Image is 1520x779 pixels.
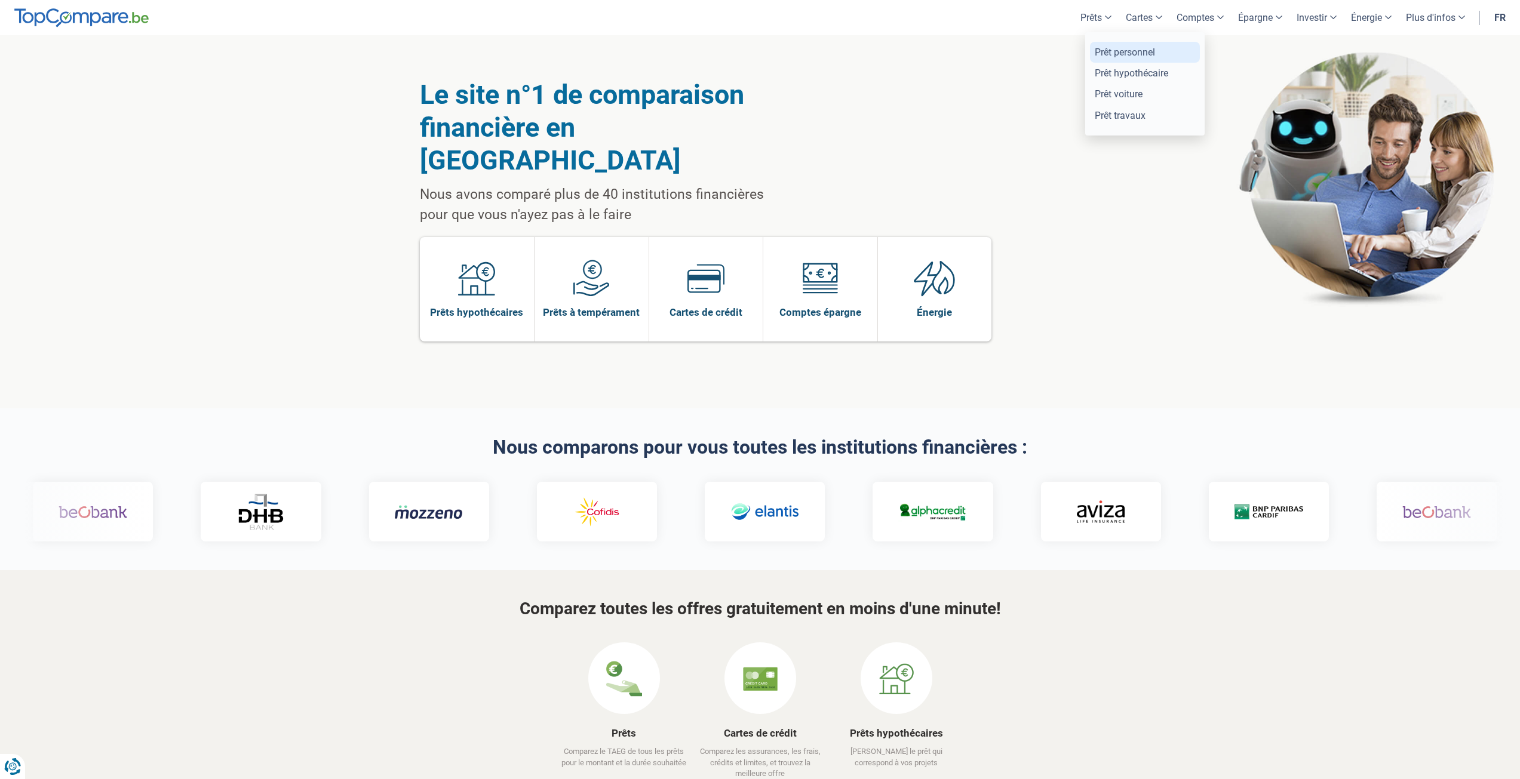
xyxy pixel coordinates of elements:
a: Prêt voiture [1090,84,1200,104]
a: Cartes de crédit Cartes de crédit [649,237,763,341]
img: Cardif [1227,504,1296,519]
p: [PERSON_NAME] le prêt qui correspond à vos projets [829,746,963,778]
img: Cartes de crédit [687,260,724,297]
a: Cartes de crédit [724,727,797,739]
a: Prêts à tempérament Prêts à tempérament [535,237,649,341]
a: Prêt hypothécaire [1090,63,1200,84]
h3: Comparez toutes les offres gratuitement en moins d'une minute! [420,600,1101,618]
p: Nous avons comparé plus de 40 institutions financières pour que vous n'ayez pas à le faire [420,184,794,225]
img: Cartes de crédit [742,661,778,697]
p: Comparez le TAEG de tous les prêts pour le montant et la durée souhaitée [557,746,691,778]
a: Prêts hypothécaires Prêts hypothécaires [420,237,535,341]
img: TopCompare [14,8,149,27]
img: Énergie [914,260,956,297]
a: Prêts [612,727,636,739]
a: Comptes épargne Comptes épargne [763,237,877,341]
a: Prêt travaux [1090,105,1200,126]
span: Cartes de crédit [670,306,742,319]
h1: Le site n°1 de comparaison financière en [GEOGRAPHIC_DATA] [420,78,794,177]
a: Énergie Énergie [878,237,992,341]
h2: Nous comparons pour vous toutes les institutions financières : [420,437,1101,458]
span: Comptes épargne [779,306,861,319]
a: Prêt personnel [1090,42,1200,63]
span: Prêts à tempérament [543,306,640,319]
img: DHB Bank [230,494,278,530]
span: Énergie [917,306,952,319]
img: Prêts [606,661,642,697]
img: Prêts hypothécaires [458,260,495,297]
img: Cofidis [555,495,624,529]
img: Prêts à tempérament [573,260,610,297]
span: Prêts hypothécaires [430,306,523,319]
img: Prêts hypothécaires [879,661,914,697]
a: Prêts hypothécaires [850,727,943,739]
img: Elantis [724,495,793,529]
img: Aviza [1070,500,1118,523]
img: Comptes épargne [802,260,839,297]
img: Mozzeno [388,504,456,519]
img: Alphacredit [892,501,960,522]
